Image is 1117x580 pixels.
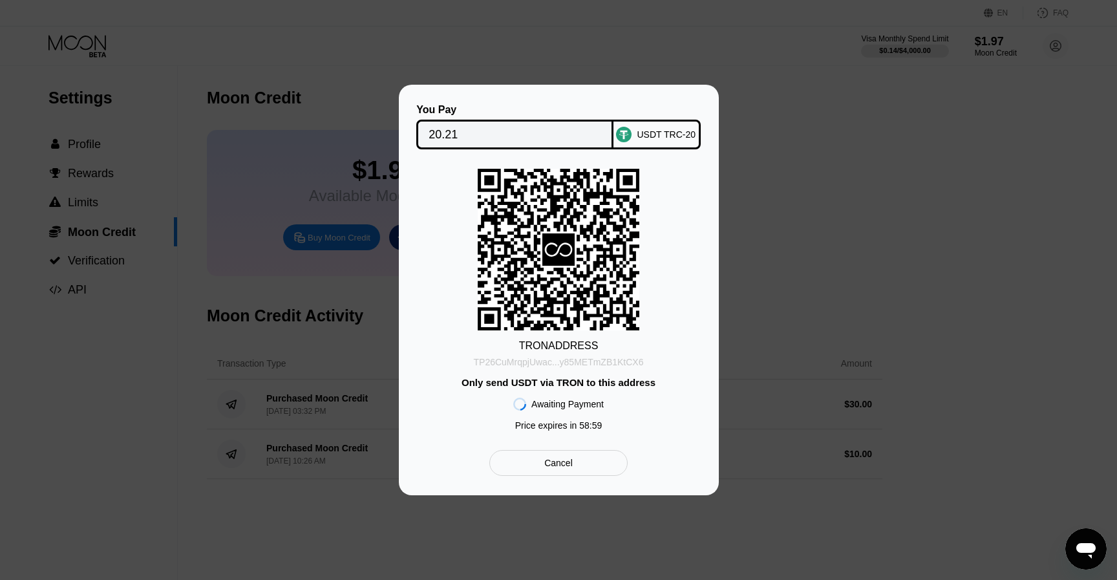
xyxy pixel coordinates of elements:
div: TP26CuMrqpjUwac...y85METmZB1KtCX6 [474,352,644,367]
div: Awaiting Payment [531,399,604,409]
div: Price expires in [515,420,602,431]
iframe: Button to launch messaging window [1065,528,1107,570]
div: Cancel [489,450,627,476]
div: You Pay [416,104,613,116]
div: You PayUSDT TRC-20 [418,104,699,149]
div: Only send USDT via TRON to this address [462,377,655,388]
div: TRON ADDRESS [519,340,599,352]
div: Cancel [544,457,573,469]
span: 58 : 59 [579,420,602,431]
div: USDT TRC-20 [637,129,696,140]
div: TP26CuMrqpjUwac...y85METmZB1KtCX6 [474,357,644,367]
